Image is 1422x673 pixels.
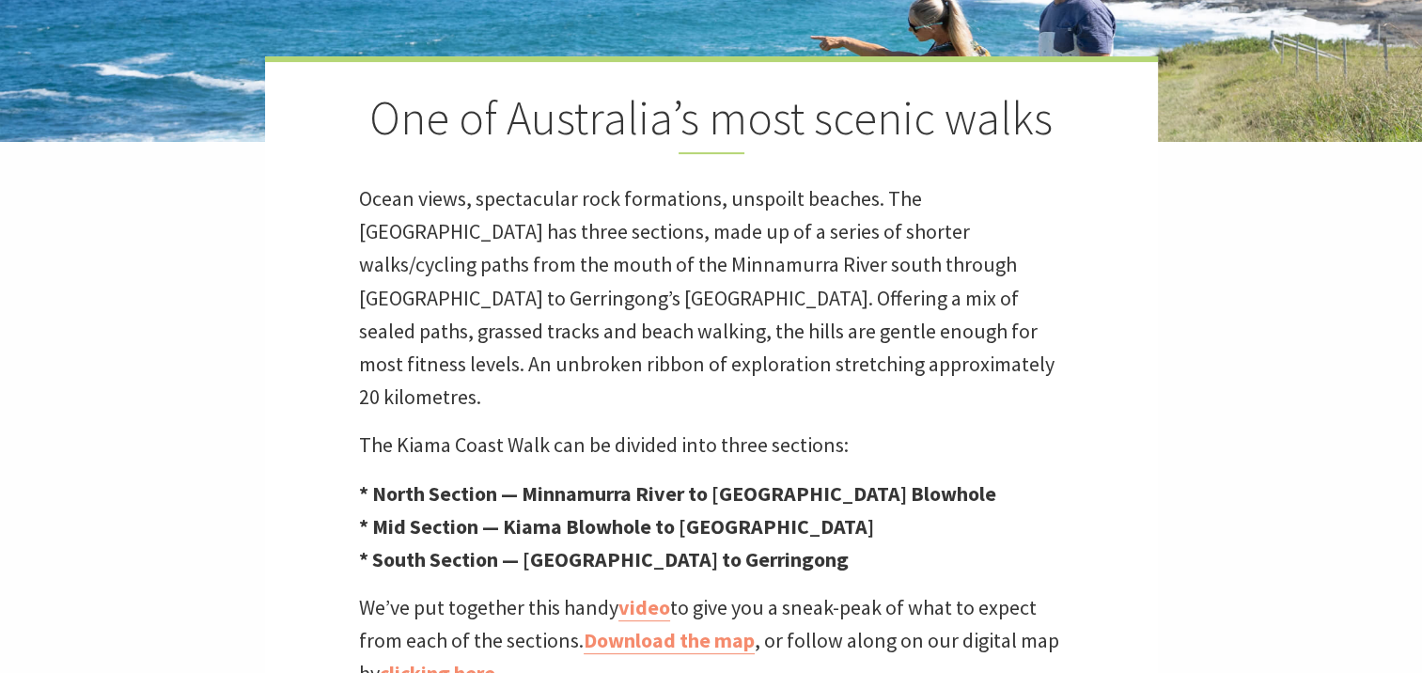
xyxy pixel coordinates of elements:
[584,627,755,654] a: Download the map
[618,594,670,621] a: video
[359,513,874,540] strong: * Mid Section — Kiama Blowhole to [GEOGRAPHIC_DATA]
[359,480,996,507] strong: * North Section — Minnamurra River to [GEOGRAPHIC_DATA] Blowhole
[359,546,849,572] strong: * South Section — [GEOGRAPHIC_DATA] to Gerringong
[359,429,1064,462] p: The Kiama Coast Walk can be divided into three sections:
[359,182,1064,414] p: Ocean views, spectacular rock formations, unspoilt beaches. The [GEOGRAPHIC_DATA] has three secti...
[359,90,1064,154] h2: One of Australia’s most scenic walks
